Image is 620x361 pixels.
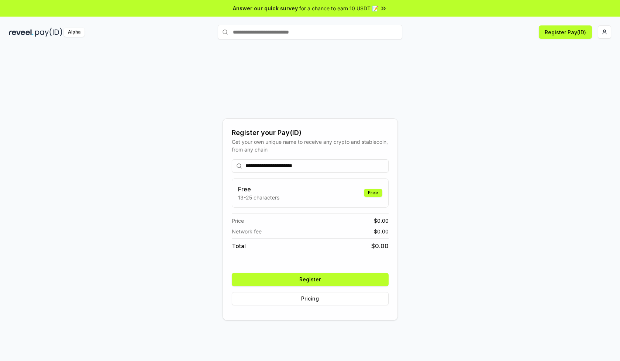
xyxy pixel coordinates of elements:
span: Total [232,242,246,250]
div: Alpha [64,28,85,37]
div: Free [364,189,382,197]
img: reveel_dark [9,28,34,37]
div: Register your Pay(ID) [232,128,389,138]
button: Register Pay(ID) [539,25,592,39]
p: 13-25 characters [238,194,279,201]
img: pay_id [35,28,62,37]
h3: Free [238,185,279,194]
span: for a chance to earn 10 USDT 📝 [299,4,378,12]
button: Pricing [232,292,389,305]
span: $ 0.00 [374,217,389,225]
div: Get your own unique name to receive any crypto and stablecoin, from any chain [232,138,389,153]
span: $ 0.00 [374,228,389,235]
span: Price [232,217,244,225]
span: $ 0.00 [371,242,389,250]
span: Network fee [232,228,262,235]
button: Register [232,273,389,286]
span: Answer our quick survey [233,4,298,12]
